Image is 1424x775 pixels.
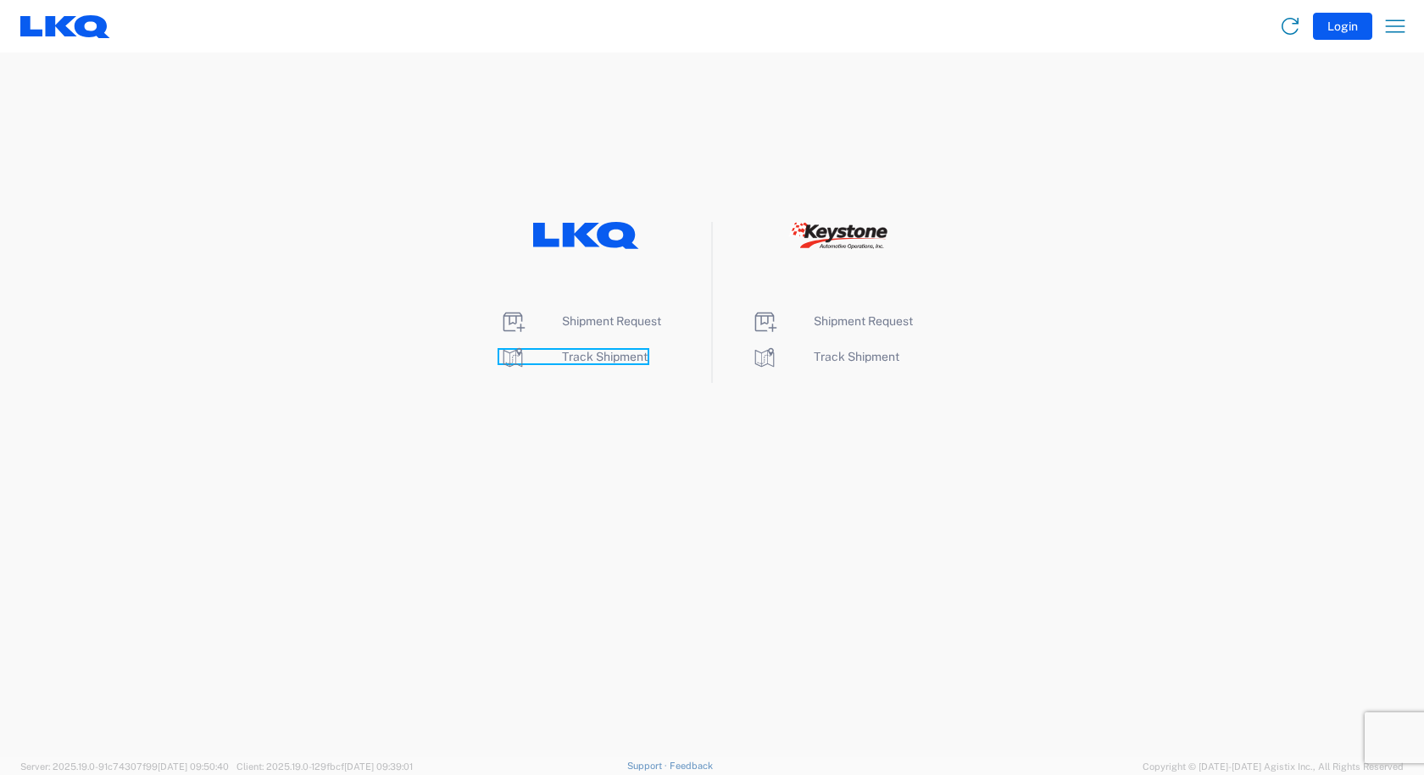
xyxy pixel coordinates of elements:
span: Shipment Request [562,314,661,328]
span: Shipment Request [814,314,913,328]
span: [DATE] 09:39:01 [344,761,413,772]
span: Server: 2025.19.0-91c74307f99 [20,761,229,772]
a: Shipment Request [751,314,913,328]
span: Client: 2025.19.0-129fbcf [236,761,413,772]
span: [DATE] 09:50:40 [158,761,229,772]
a: Shipment Request [499,314,661,328]
span: Track Shipment [814,350,899,363]
a: Feedback [670,761,713,771]
span: Track Shipment [562,350,648,363]
a: Support [627,761,670,771]
button: Login [1313,13,1372,40]
a: Track Shipment [499,350,648,363]
span: Copyright © [DATE]-[DATE] Agistix Inc., All Rights Reserved [1143,759,1404,774]
a: Track Shipment [751,350,899,363]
